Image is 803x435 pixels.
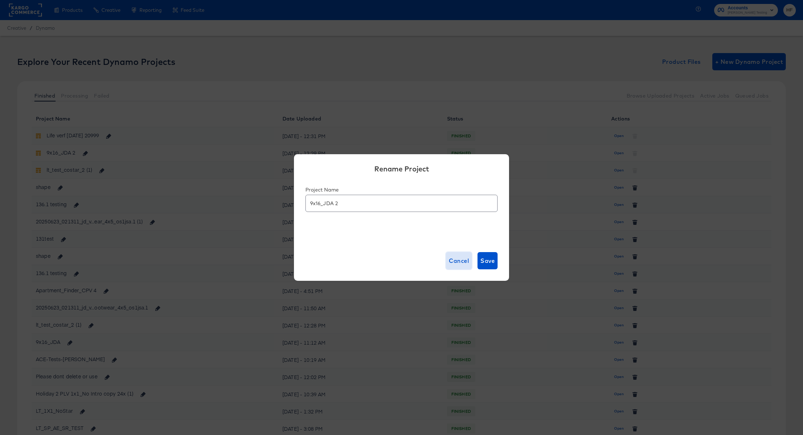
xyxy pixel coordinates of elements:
[477,252,498,269] button: Save
[480,256,495,266] span: Save
[294,154,509,173] div: Rename Project
[449,256,469,266] span: Cancel
[446,252,472,269] button: Cancel
[305,186,498,213] div: Project Name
